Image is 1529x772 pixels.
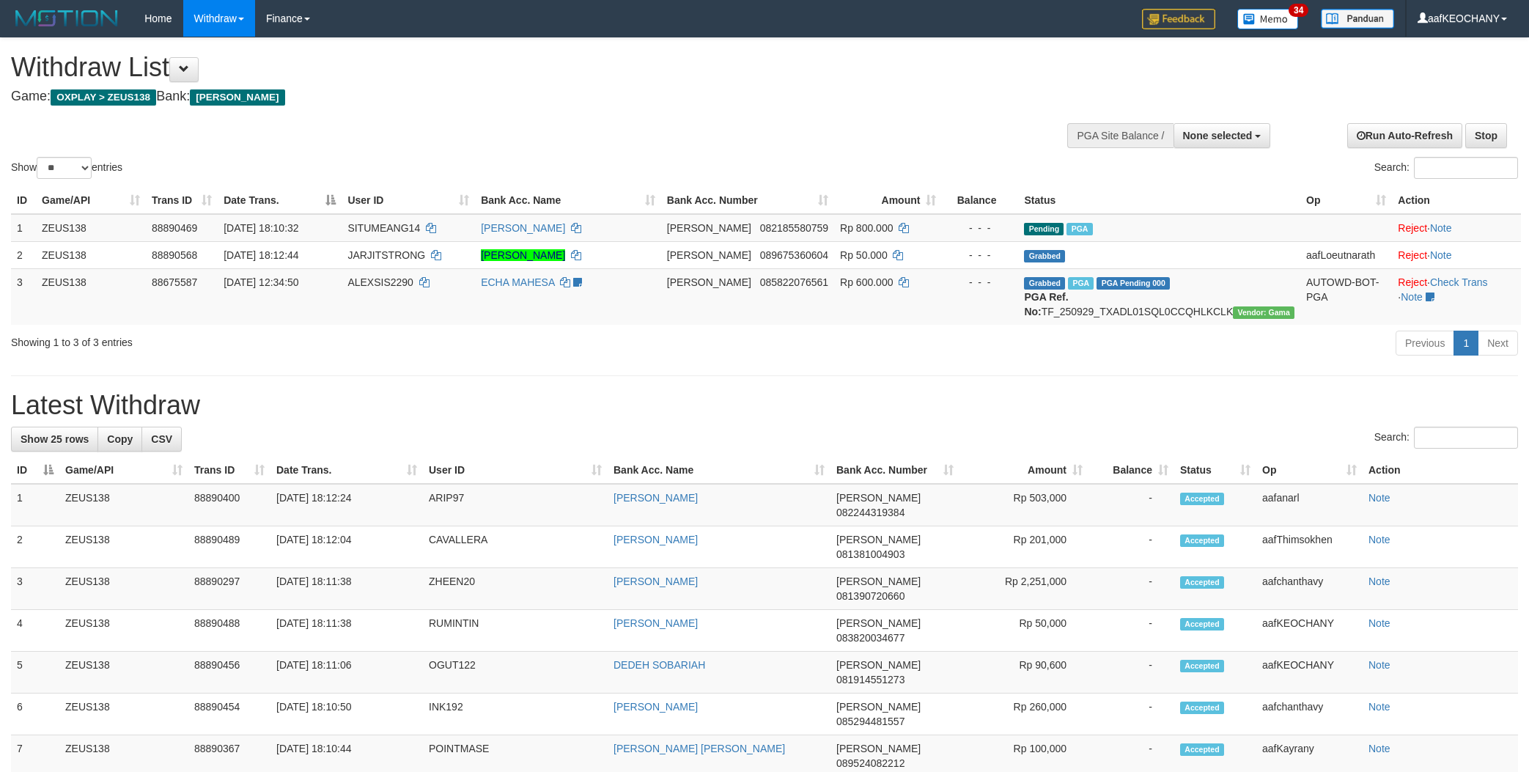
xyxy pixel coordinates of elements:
[21,433,89,445] span: Show 25 rows
[1180,743,1224,756] span: Accepted
[11,391,1518,420] h1: Latest Withdraw
[1180,702,1224,714] span: Accepted
[146,187,218,214] th: Trans ID: activate to sort column ascending
[107,433,133,445] span: Copy
[188,652,270,694] td: 88890456
[423,568,608,610] td: ZHEEN20
[836,632,904,644] span: Copy 083820034677 to clipboard
[959,652,1088,694] td: Rp 90,600
[760,276,828,288] span: Copy 085822076561 to clipboard
[608,457,830,484] th: Bank Acc. Name: activate to sort column ascending
[270,568,423,610] td: [DATE] 18:11:38
[188,526,270,568] td: 88890489
[1430,249,1452,261] a: Note
[347,249,425,261] span: JARJITSTRONG
[760,222,828,234] span: Copy 082185580759 to clipboard
[836,659,921,671] span: [PERSON_NAME]
[836,743,921,754] span: [PERSON_NAME]
[614,701,698,713] a: [PERSON_NAME]
[423,610,608,652] td: RUMINTIN
[36,214,146,242] td: ZEUS138
[218,187,342,214] th: Date Trans.: activate to sort column descending
[36,268,146,325] td: ZEUS138
[959,694,1088,735] td: Rp 260,000
[11,484,59,526] td: 1
[1142,9,1215,29] img: Feedback.jpg
[347,276,413,288] span: ALEXSIS2290
[1024,277,1065,290] span: Grabbed
[1024,250,1065,262] span: Grabbed
[942,187,1018,214] th: Balance
[1180,576,1224,589] span: Accepted
[270,526,423,568] td: [DATE] 18:12:04
[1018,187,1300,214] th: Status
[59,526,188,568] td: ZEUS138
[1430,222,1452,234] a: Note
[11,694,59,735] td: 6
[614,617,698,629] a: [PERSON_NAME]
[188,457,270,484] th: Trans ID: activate to sort column ascending
[760,249,828,261] span: Copy 089675360604 to clipboard
[836,757,904,769] span: Copy 089524082212 to clipboard
[11,610,59,652] td: 4
[270,610,423,652] td: [DATE] 18:11:38
[152,222,197,234] span: 88890469
[36,241,146,268] td: ZEUS138
[1401,291,1423,303] a: Note
[1180,660,1224,672] span: Accepted
[481,249,565,261] a: [PERSON_NAME]
[1174,123,1271,148] button: None selected
[11,7,122,29] img: MOTION_logo.png
[959,526,1088,568] td: Rp 201,000
[948,248,1012,262] div: - - -
[1363,457,1518,484] th: Action
[1256,610,1363,652] td: aafKEOCHANY
[1256,457,1363,484] th: Op: activate to sort column ascending
[1368,743,1390,754] a: Note
[1256,694,1363,735] td: aafchanthavy
[36,187,146,214] th: Game/API: activate to sort column ascending
[190,89,284,106] span: [PERSON_NAME]
[59,610,188,652] td: ZEUS138
[1088,568,1174,610] td: -
[270,484,423,526] td: [DATE] 18:12:24
[224,249,298,261] span: [DATE] 18:12:44
[1300,268,1392,325] td: AUTOWD-BOT-PGA
[840,222,893,234] span: Rp 800.000
[836,576,921,587] span: [PERSON_NAME]
[1256,526,1363,568] td: aafThimsokhen
[1180,534,1224,547] span: Accepted
[188,610,270,652] td: 88890488
[1374,157,1518,179] label: Search:
[1347,123,1462,148] a: Run Auto-Refresh
[11,526,59,568] td: 2
[1088,526,1174,568] td: -
[836,701,921,713] span: [PERSON_NAME]
[59,568,188,610] td: ZEUS138
[1256,652,1363,694] td: aafKEOCHANY
[347,222,420,234] span: SITUMEANG14
[1398,222,1427,234] a: Reject
[97,427,142,452] a: Copy
[614,659,705,671] a: DEDEH SOBARIAH
[1392,268,1521,325] td: · ·
[614,534,698,545] a: [PERSON_NAME]
[11,187,36,214] th: ID
[667,276,751,288] span: [PERSON_NAME]
[836,716,904,727] span: Copy 085294481557 to clipboard
[614,576,698,587] a: [PERSON_NAME]
[1368,534,1390,545] a: Note
[270,652,423,694] td: [DATE] 18:11:06
[1478,331,1518,356] a: Next
[1374,427,1518,449] label: Search:
[11,427,98,452] a: Show 25 rows
[11,268,36,325] td: 3
[836,590,904,602] span: Copy 081390720660 to clipboard
[959,484,1088,526] td: Rp 503,000
[959,457,1088,484] th: Amount: activate to sort column ascending
[1465,123,1507,148] a: Stop
[11,241,36,268] td: 2
[836,534,921,545] span: [PERSON_NAME]
[1183,130,1253,141] span: None selected
[188,484,270,526] td: 88890400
